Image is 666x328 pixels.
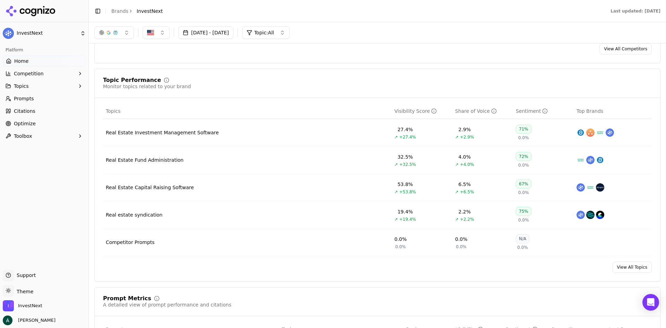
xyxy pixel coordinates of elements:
div: 6.5% [459,181,471,188]
img: InvestNext [3,300,14,311]
span: +32.5% [399,162,416,167]
a: Home [3,56,86,67]
a: Real Estate Fund Administration [106,157,183,163]
a: View All Competitors [599,43,652,54]
span: 0.0% [518,217,529,223]
span: +53.8% [399,189,416,195]
img: realpage [586,128,595,137]
img: investnext [577,183,585,192]
div: 2.9% [459,126,471,133]
a: Brands [111,8,128,14]
button: Toolbox [3,131,86,142]
span: 0.0% [518,190,529,195]
div: N/A [516,234,529,243]
img: juniper square [586,183,595,192]
div: Real Estate Investment Management Software [106,129,219,136]
div: 72% [516,152,531,161]
span: ↗ [394,189,398,195]
div: 71% [516,125,531,134]
div: Last updated: [DATE] [610,8,660,14]
span: ↗ [455,217,459,222]
span: Toolbox [14,133,32,140]
th: shareOfVoice [452,103,513,119]
span: Support [14,272,36,279]
span: Competition [14,70,44,77]
span: Theme [14,289,33,294]
img: appfolio [577,128,585,137]
span: ↗ [455,162,459,167]
div: 0.0% [455,236,468,243]
img: InvestNext [3,28,14,39]
img: cash flow portal [596,211,604,219]
span: InvestNext [137,8,163,15]
nav: breadcrumb [111,8,163,15]
th: Topics [103,103,392,119]
span: ↗ [394,217,398,222]
div: 32.5% [398,153,413,160]
span: Prompts [14,95,34,102]
span: ↗ [394,134,398,140]
span: Topics [106,108,121,115]
span: ↗ [455,134,459,140]
img: US [147,29,154,36]
span: 0.0% [395,244,406,250]
div: Topic Performance [103,77,161,83]
img: Andrew Berg [3,316,12,325]
span: +2.9% [460,134,474,140]
div: Share of Voice [455,108,497,115]
span: Top Brands [577,108,603,115]
img: syndicationpro [586,211,595,219]
a: Optimize [3,118,86,129]
span: +27.4% [399,134,416,140]
span: +4.0% [460,162,474,167]
button: [DATE] - [DATE] [178,26,233,39]
span: 0.0% [518,162,529,168]
div: 53.8% [398,181,413,188]
span: InvestNext [18,303,42,309]
div: Sentiment [516,108,548,115]
div: Platform [3,44,86,56]
a: Citations [3,106,86,117]
a: Real estate syndication [106,211,162,218]
button: Open organization switcher [3,300,42,311]
span: Topic: All [254,29,274,36]
img: investnext [606,128,614,137]
a: Prompts [3,93,86,104]
th: visibilityScore [392,103,452,119]
span: ↗ [455,189,459,195]
div: Monitor topics related to your brand [103,83,191,90]
div: 0.0% [394,236,407,243]
span: InvestNext [17,30,77,36]
div: 75% [516,207,531,216]
span: Citations [14,108,35,115]
div: Open Intercom Messenger [642,294,659,311]
div: 67% [516,179,531,188]
span: Home [14,58,28,65]
div: 19.4% [398,208,413,215]
span: Topics [14,83,29,90]
img: investnext [577,211,585,219]
div: A detailed view of prompt performance and citations [103,301,231,308]
div: Visibility Score [394,108,437,115]
span: 0.0% [517,245,528,250]
div: 4.0% [459,153,471,160]
img: agora [596,183,604,192]
img: juniper square [577,156,585,164]
span: +19.4% [399,217,416,222]
span: [PERSON_NAME] [15,317,55,323]
button: Competition [3,68,86,79]
a: Real Estate Capital Raising Software [106,184,194,191]
img: juniper square [596,128,604,137]
div: 27.4% [398,126,413,133]
th: sentiment [513,103,574,119]
button: Topics [3,81,86,92]
img: appfolio [596,156,604,164]
span: +2.2% [460,217,474,222]
span: ↗ [394,162,398,167]
button: Open user button [3,316,55,325]
span: 0.0% [456,244,467,250]
span: +6.5% [460,189,474,195]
